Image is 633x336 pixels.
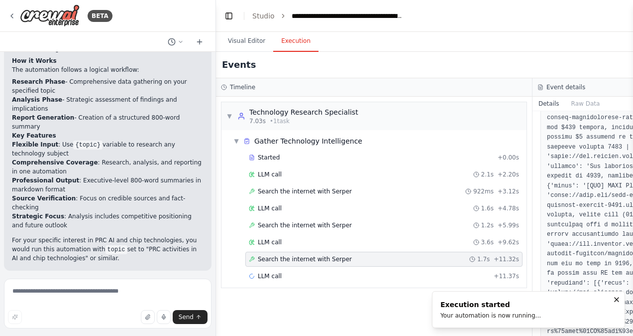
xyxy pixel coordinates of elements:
[258,154,280,162] span: Started
[105,245,127,254] code: topic
[12,78,65,85] strong: Research Phase
[249,107,358,117] div: Technology Research Specialist
[498,154,519,162] span: + 0.00s
[494,255,519,263] span: + 11.32s
[12,213,64,220] strong: Strategic Focus
[498,238,519,246] span: + 9.62s
[270,117,290,125] span: • 1 task
[73,141,102,150] code: {topic}
[473,187,494,195] span: 922ms
[12,65,204,74] p: The automation follows a logical workflow:
[222,58,256,72] h2: Events
[481,221,494,229] span: 1.2s
[254,136,362,146] span: Gather Technology Intelligence
[12,132,56,139] strong: Key Features
[481,204,494,212] span: 1.6s
[8,310,22,324] button: Improve this prompt
[532,97,565,111] button: Details
[494,272,519,280] span: + 11.37s
[12,158,204,176] li: : Research, analysis, and reporting in one automation
[179,313,194,321] span: Send
[12,57,57,64] strong: How it Works
[12,212,204,230] li: : Analysis includes competitive positioning and future outlook
[12,236,204,263] p: For your specific interest in PRC AI and chip technologies, you would run this automation with se...
[12,113,204,131] li: - Creation of a structured 800-word summary
[249,117,266,125] span: 7.03s
[258,170,282,178] span: LLM call
[192,36,208,48] button: Start a new chat
[12,141,58,148] strong: Flexible Input
[252,12,275,20] a: Studio
[258,204,282,212] span: LLM call
[252,11,404,21] nav: breadcrumb
[12,159,98,166] strong: Comprehensive Coverage
[12,177,79,184] strong: Professional Output
[440,300,541,310] div: Execution started
[12,195,76,202] strong: Source Verification
[12,194,204,212] li: : Focus on credible sources and fact-checking
[173,310,208,324] button: Send
[477,255,490,263] span: 1.7s
[546,83,585,91] h3: Event details
[12,77,204,95] li: - Comprehensive data gathering on your specified topic
[141,310,155,324] button: Upload files
[20,4,80,27] img: Logo
[498,204,519,212] span: + 4.78s
[498,187,519,195] span: + 3.12s
[258,187,352,195] span: Search the internet with Serper
[12,176,204,194] li: : Executive-level 800-word summaries in markdown format
[565,97,606,111] button: Raw Data
[481,238,494,246] span: 3.6s
[230,83,255,91] h3: Timeline
[12,96,62,103] strong: Analysis Phase
[12,140,204,158] li: : Use variable to research any technology subject
[226,112,232,120] span: ▼
[233,137,239,145] span: ▼
[222,9,236,23] button: Hide left sidebar
[498,170,519,178] span: + 2.20s
[258,272,282,280] span: LLM call
[157,310,171,324] button: Click to speak your automation idea
[258,238,282,246] span: LLM call
[498,221,519,229] span: + 5.99s
[12,114,74,121] strong: Report Generation
[440,312,541,320] div: Your automation is now running...
[220,31,273,52] button: Visual Editor
[481,170,494,178] span: 2.1s
[273,31,318,52] button: Execution
[88,10,112,22] div: BETA
[258,255,352,263] span: Search the internet with Serper
[258,221,352,229] span: Search the internet with Serper
[164,36,188,48] button: Switch to previous chat
[12,95,204,113] li: - Strategic assessment of findings and implications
